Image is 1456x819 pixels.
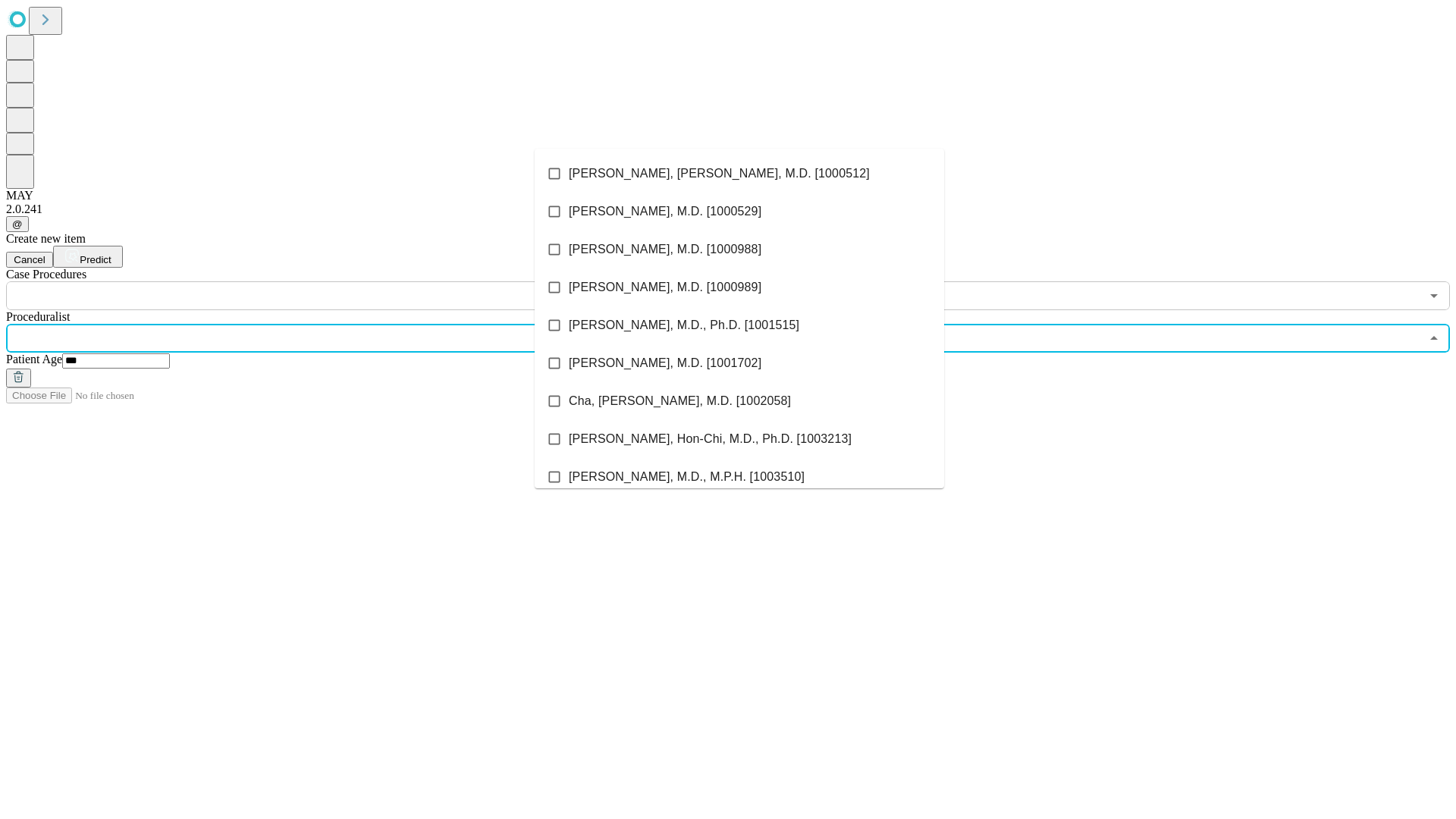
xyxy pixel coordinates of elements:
[1423,285,1445,306] button: Open
[14,254,45,265] span: Cancel
[569,468,805,486] span: [PERSON_NAME], M.D., M.P.H. [1003510]
[80,254,111,265] span: Predict
[569,278,761,297] span: [PERSON_NAME], M.D. [1000989]
[569,316,799,334] span: [PERSON_NAME], M.D., Ph.D. [1001515]
[6,202,1450,216] div: 2.0.241
[6,353,62,366] span: Patient Age
[569,240,761,259] span: [PERSON_NAME], M.D. [1000988]
[569,165,870,183] span: [PERSON_NAME], [PERSON_NAME], M.D. [1000512]
[6,189,1450,202] div: MAY
[569,354,761,372] span: [PERSON_NAME], M.D. [1001702]
[6,232,86,245] span: Create new item
[569,392,791,410] span: Cha, [PERSON_NAME], M.D. [1002058]
[6,268,86,281] span: Scheduled Procedure
[6,216,29,232] button: @
[1423,328,1445,349] button: Close
[6,252,53,268] button: Cancel
[53,246,123,268] button: Predict
[6,310,70,323] span: Proceduralist
[569,430,852,448] span: [PERSON_NAME], Hon-Chi, M.D., Ph.D. [1003213]
[569,202,761,221] span: [PERSON_NAME], M.D. [1000529]
[12,218,23,230] span: @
